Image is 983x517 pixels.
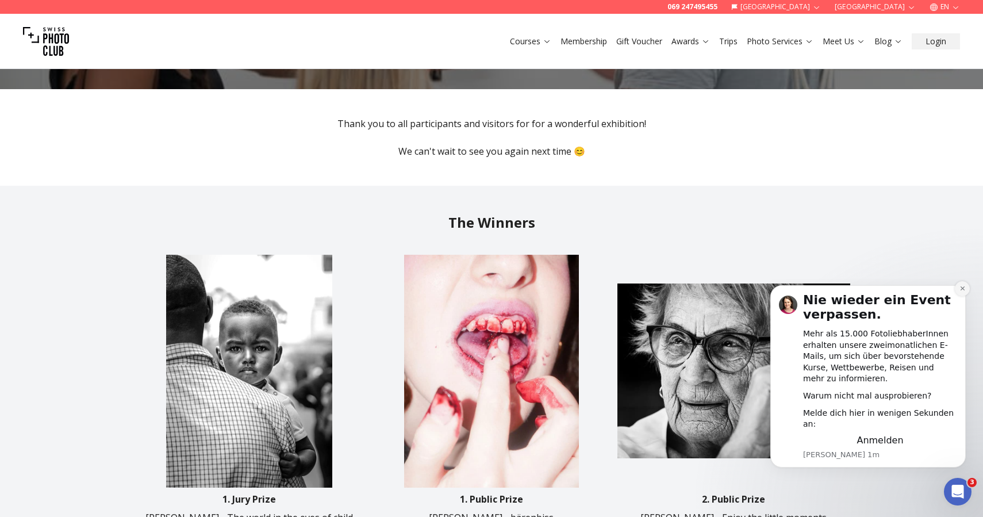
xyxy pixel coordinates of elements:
[870,33,907,49] button: Blog
[133,213,850,232] h2: The Winners
[460,492,523,506] p: 1. Public Prize
[719,36,738,47] a: Trips
[818,33,870,49] button: Meet Us
[505,33,556,49] button: Courses
[510,36,551,47] a: Courses
[702,492,765,506] p: 2. Public Prize
[556,33,612,49] button: Membership
[944,478,972,505] iframe: Intercom live chat
[967,478,977,487] span: 3
[667,33,715,49] button: Awards
[874,36,903,47] a: Blog
[560,36,607,47] a: Membership
[747,36,813,47] a: Photo Services
[23,18,69,64] img: Swiss photo club
[671,36,710,47] a: Awards
[222,492,276,506] p: 1. Jury Prize
[742,33,818,49] button: Photo Services
[715,33,742,49] button: Trips
[612,33,667,49] button: Gift Voucher
[912,33,960,49] button: Login
[667,2,717,12] a: 069 247495455
[616,36,662,47] a: Gift Voucher
[133,144,850,158] p: We can't wait to see you again next time 😊
[133,117,850,131] p: Thank you to all participants and visitors for for a wonderful exhibition!
[753,279,983,486] iframe: Intercom notifications Nachricht
[823,36,865,47] a: Meet Us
